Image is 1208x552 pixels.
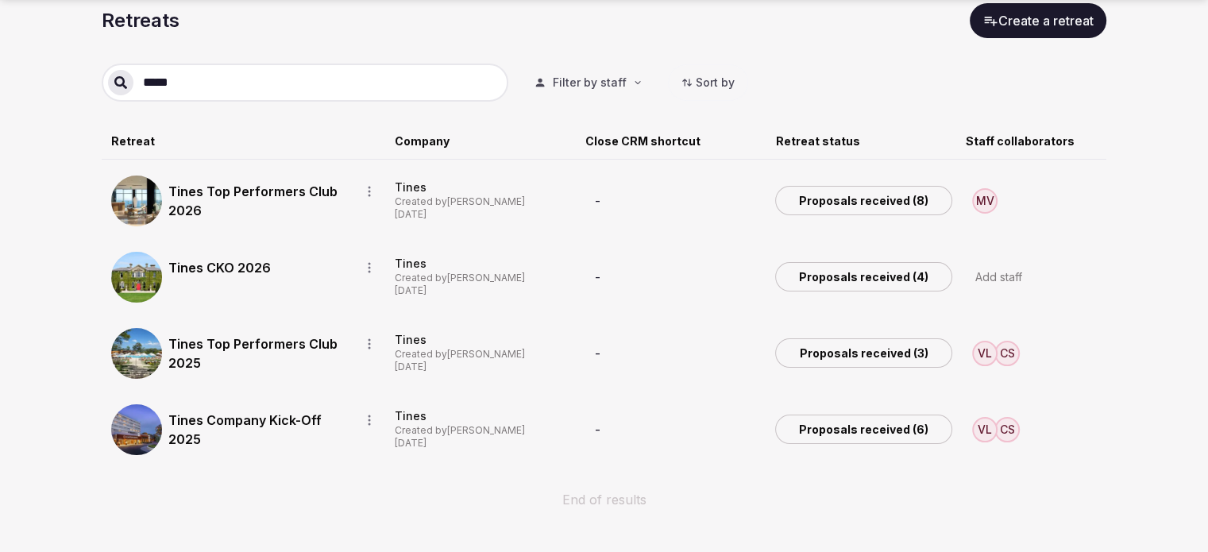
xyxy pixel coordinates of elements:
div: Tines [395,332,572,348]
div: [DATE] [395,208,572,222]
div: [DATE] [395,361,572,374]
div: CS [996,419,1018,441]
img: Top retreat image for Tines Top Performers Club 2025 [111,328,162,379]
div: Tines [395,256,572,272]
button: Create a retreat [970,3,1106,38]
img: Top retreat image for Tines CKO 2026 [111,252,162,303]
button: Filter by staff [521,65,655,100]
img: Top retreat image for Tines Top Performers Club 2026 [111,176,162,226]
a: Proposals received (6) [775,415,952,445]
a: Proposals received (3) [775,338,952,369]
span: Staff collaborators [966,134,1075,148]
div: Created by [PERSON_NAME] [395,195,572,209]
div: Retreat status [776,133,954,149]
a: Tines CKO 2026 [168,258,347,277]
div: - [585,268,762,287]
div: Created by [PERSON_NAME] [395,272,572,285]
div: Retreat [111,133,382,149]
div: VL [974,419,996,441]
span: Filter by staff [553,75,627,91]
div: Created by [PERSON_NAME] [395,348,572,361]
div: Tines [395,408,572,424]
div: Company [395,133,573,149]
a: Tines Top Performers Club 2026 [168,182,347,220]
a: Proposals received (4) [775,262,952,292]
div: [DATE] [395,437,572,450]
div: Created by [PERSON_NAME] [395,424,572,438]
div: Add staff [975,268,1022,287]
div: Tines [395,179,572,195]
div: [DATE] [395,284,572,298]
div: End of results [102,471,1106,509]
div: - [585,344,762,363]
button: Sort by [668,64,748,101]
div: - [585,191,762,210]
h1: Retreats [102,7,179,34]
div: VL [974,342,996,365]
img: Top retreat image for Tines Company Kick-Off 2025 [111,404,162,455]
a: Tines Top Performers Club 2025 [168,334,347,373]
div: MV [974,190,996,212]
div: - [585,420,762,439]
div: CS [996,342,1018,365]
a: Tines Company Kick-Off 2025 [168,411,347,449]
a: Proposals received (8) [775,186,952,216]
div: Close CRM shortcut [585,133,763,149]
